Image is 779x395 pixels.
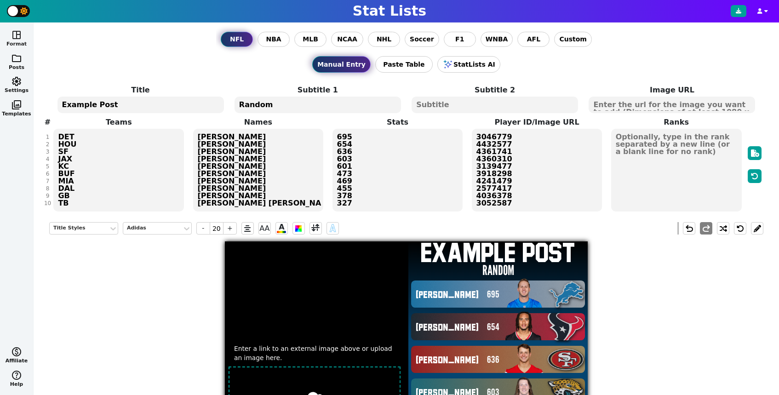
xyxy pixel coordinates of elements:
button: Paste Table [375,56,433,73]
span: monetization_on [11,346,22,357]
label: Names [189,117,328,128]
span: 636 [487,353,499,367]
label: # [45,117,51,128]
label: Subtitle 2 [407,85,584,96]
span: Enter a link to an external image above or upload an image here. [225,344,404,363]
span: WNBA [486,34,508,44]
span: 654 [487,320,499,335]
span: [PERSON_NAME] [416,322,487,333]
h1: Example Post [408,240,588,267]
span: Custom [559,34,586,44]
span: settings [11,76,22,87]
span: undo [684,223,695,234]
textarea: DET HOU SF JAX KC BUF MIA DAL GB TB [53,129,184,212]
div: 9 [44,192,51,200]
span: Soccer [410,34,434,44]
label: Image URL [584,85,761,96]
textarea: [PERSON_NAME] [PERSON_NAME] [PERSON_NAME] [PERSON_NAME] [PERSON_NAME] [PERSON_NAME] [PERSON_NAME]... [193,129,324,212]
div: 10 [44,200,51,207]
button: undo [683,222,695,235]
button: StatLists AI [437,56,500,73]
span: [PERSON_NAME] [416,290,487,300]
div: 1 [44,133,51,141]
h2: Random [408,264,588,278]
button: Manual Entry [312,56,371,73]
textarea: Example Post [57,97,224,113]
button: redo [700,222,712,235]
div: 7 [44,177,51,185]
span: photo_library [11,99,22,110]
span: F1 [455,34,464,44]
textarea: 3046779 4432577 4361741 4360310 3139477 3918298 4241479 2577417 4036378 3052587 [472,129,602,212]
textarea: Random [235,97,401,113]
label: Teams [49,117,189,128]
span: NHL [377,34,391,44]
label: Title [52,85,229,96]
span: - [196,222,210,235]
h1: Stat Lists [353,3,426,19]
span: redo [701,223,712,234]
span: AA [258,222,271,235]
div: Adidas [127,224,178,232]
span: MLB [303,34,318,44]
span: NFL [230,34,244,44]
label: Stats [328,117,467,128]
div: 4 [44,155,51,163]
div: Title Styles [53,224,105,232]
span: folder [11,53,22,64]
div: 3 [44,148,51,155]
label: Subtitle 1 [229,85,406,96]
label: Player ID/Image URL [467,117,607,128]
div: 8 [44,185,51,192]
span: + [223,222,237,235]
span: A [330,221,336,236]
span: [PERSON_NAME] [416,355,487,366]
span: NCAA [337,34,357,44]
div: 6 [44,170,51,177]
textarea: 695 654 636 603 601 473 469 455 378 327 [332,129,463,212]
span: space_dashboard [11,29,22,40]
span: 695 [487,287,499,302]
span: help [11,370,22,381]
label: Ranks [607,117,746,128]
div: 2 [44,141,51,148]
span: NBA [266,34,281,44]
div: 5 [44,163,51,170]
span: AFL [527,34,540,44]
